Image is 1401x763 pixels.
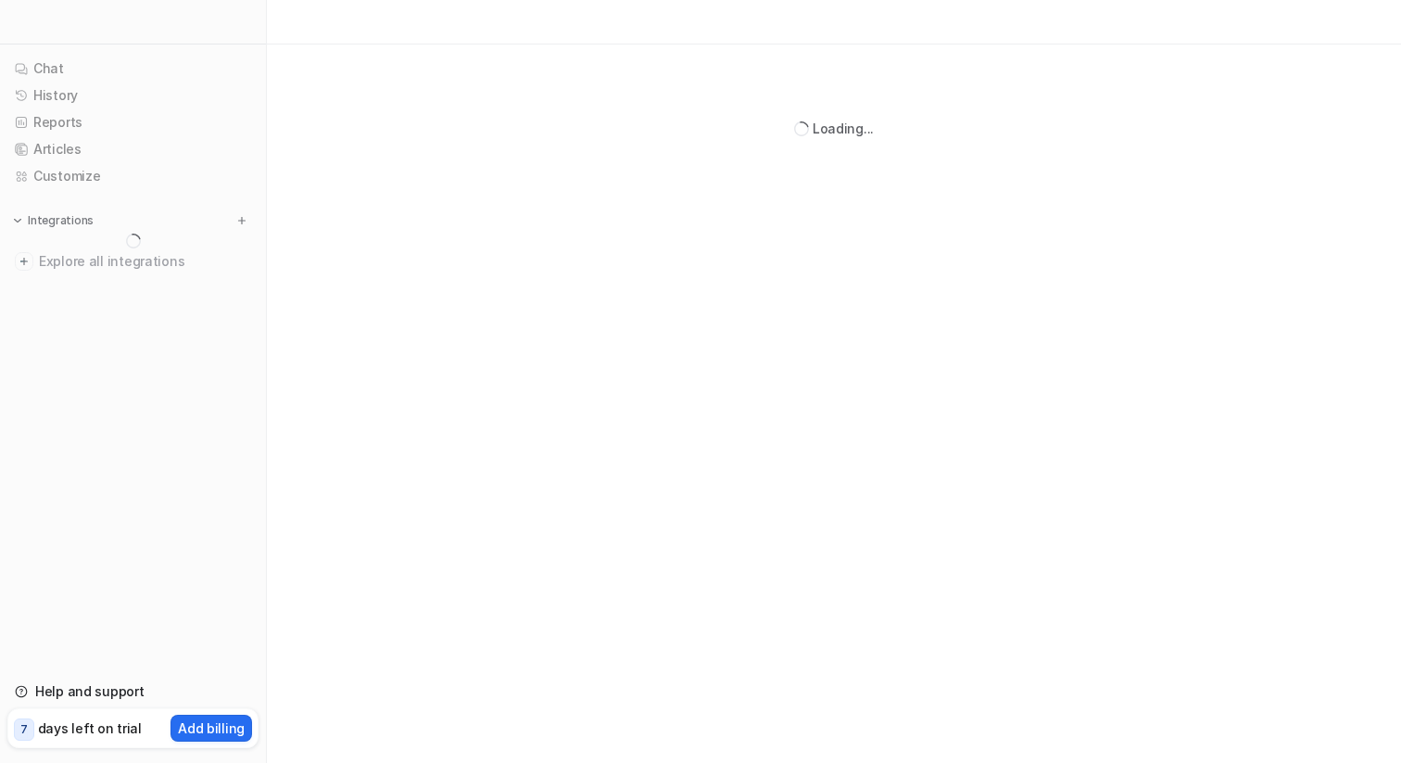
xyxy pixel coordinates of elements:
img: menu_add.svg [235,214,248,227]
p: days left on trial [38,718,142,738]
a: Chat [7,56,259,82]
a: History [7,83,259,108]
p: Add billing [178,718,245,738]
a: Help and support [7,679,259,705]
button: Integrations [7,211,99,230]
button: Add billing [170,715,252,742]
a: Articles [7,136,259,162]
a: Customize [7,163,259,189]
div: Loading... [813,119,874,138]
img: explore all integrations [15,252,33,271]
span: Explore all integrations [39,247,251,276]
p: 7 [20,721,28,738]
a: Explore all integrations [7,248,259,274]
p: Integrations [28,213,94,228]
img: expand menu [11,214,24,227]
a: Reports [7,109,259,135]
